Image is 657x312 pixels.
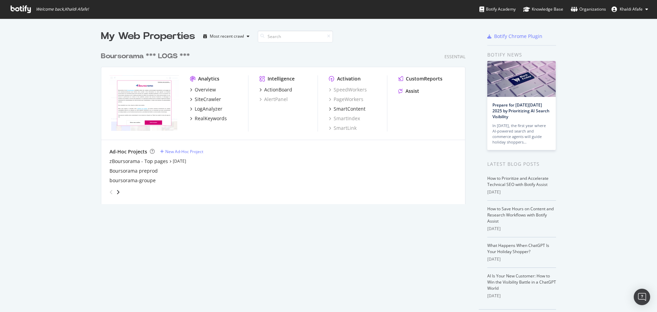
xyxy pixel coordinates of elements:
img: boursorama.com [109,75,179,131]
a: SiteCrawler [190,96,221,103]
a: SpeedWorkers [329,86,367,93]
button: Khaldi Afafe [606,4,654,15]
a: AlertPanel [259,96,288,103]
a: LogAnalyzer [190,105,222,112]
input: Search [258,30,333,42]
div: angle-left [107,187,116,198]
a: Boursorama preprod [109,167,158,174]
a: zBoursorama - Top pages [109,158,168,165]
div: Activation [337,75,361,82]
a: Assist [398,88,419,95]
div: LogAnalyzer [195,105,222,112]
div: Overview [195,86,216,93]
a: How to Prioritize and Accelerate Technical SEO with Botify Assist [487,175,549,187]
a: Botify Chrome Plugin [487,33,542,40]
div: Botify news [487,51,556,59]
a: Overview [190,86,216,93]
a: RealKeywords [190,115,227,122]
div: New Ad-Hoc Project [165,149,203,154]
div: Botify Academy [479,6,516,13]
div: In [DATE], the first year where AI-powered search and commerce agents will guide holiday shoppers… [492,123,551,145]
div: Ad-Hoc Projects [109,148,147,155]
a: ActionBoard [259,86,292,93]
a: New Ad-Hoc Project [160,149,203,154]
div: Essential [445,54,465,60]
a: SmartContent [329,105,365,112]
div: [DATE] [487,293,556,299]
span: Welcome back, Khaldi Afafe ! [36,7,89,12]
div: Knowledge Base [523,6,563,13]
div: Analytics [198,75,219,82]
div: Open Intercom Messenger [634,289,650,305]
div: SmartContent [334,105,365,112]
img: Prepare for Black Friday 2025 by Prioritizing AI Search Visibility [487,61,556,97]
a: PageWorkers [329,96,363,103]
div: [DATE] [487,189,556,195]
span: Khaldi Afafe [620,6,643,12]
a: CustomReports [398,75,442,82]
div: Botify Chrome Plugin [494,33,542,40]
div: Latest Blog Posts [487,160,556,168]
a: SmartIndex [329,115,360,122]
div: [DATE] [487,226,556,232]
div: angle-right [116,189,120,196]
button: Most recent crawl [201,31,252,42]
div: Intelligence [268,75,295,82]
a: What Happens When ChatGPT Is Your Holiday Shopper? [487,242,549,254]
div: Assist [405,88,419,95]
a: Prepare for [DATE][DATE] 2025 by Prioritizing AI Search Visibility [492,102,550,120]
div: CustomReports [406,75,442,82]
a: AI Is Your New Customer: How to Win the Visibility Battle in a ChatGPT World [487,273,556,291]
a: boursorama-groupe [109,177,156,184]
div: My Web Properties [101,29,195,43]
div: SiteCrawler [195,96,221,103]
a: SmartLink [329,125,357,132]
div: Most recent crawl [210,34,244,38]
div: RealKeywords [195,115,227,122]
a: [DATE] [173,158,186,164]
a: How to Save Hours on Content and Research Workflows with Botify Assist [487,206,554,224]
div: Organizations [571,6,606,13]
div: [DATE] [487,256,556,262]
div: grid [101,43,471,204]
div: ActionBoard [264,86,292,93]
